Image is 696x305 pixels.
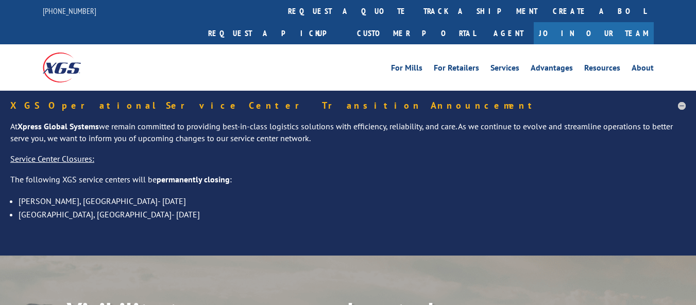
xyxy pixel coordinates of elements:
[483,22,534,44] a: Agent
[531,64,573,75] a: Advantages
[584,64,620,75] a: Resources
[19,208,686,221] li: [GEOGRAPHIC_DATA], [GEOGRAPHIC_DATA]- [DATE]
[10,101,686,110] h5: XGS Operational Service Center Transition Announcement
[10,121,686,154] p: At we remain committed to providing best-in-class logistics solutions with efficiency, reliabilit...
[43,6,96,16] a: [PHONE_NUMBER]
[18,121,99,131] strong: Xpress Global Systems
[632,64,654,75] a: About
[10,154,94,164] u: Service Center Closures:
[19,194,686,208] li: [PERSON_NAME], [GEOGRAPHIC_DATA]- [DATE]
[10,174,686,194] p: The following XGS service centers will be :
[534,22,654,44] a: Join Our Team
[200,22,349,44] a: Request a pickup
[391,64,422,75] a: For Mills
[349,22,483,44] a: Customer Portal
[490,64,519,75] a: Services
[157,174,230,184] strong: permanently closing
[434,64,479,75] a: For Retailers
